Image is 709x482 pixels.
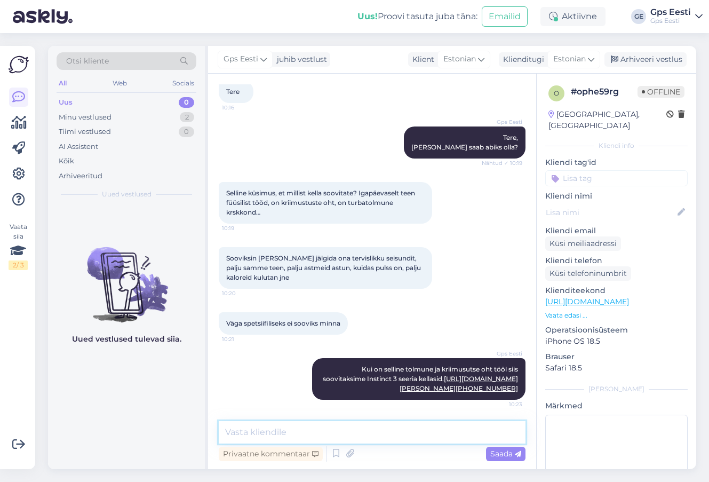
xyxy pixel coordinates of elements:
div: Klient [408,54,434,65]
div: 0 [179,97,194,108]
p: Klienditeekond [545,285,688,296]
p: Kliendi telefon [545,255,688,266]
span: Offline [638,86,684,98]
div: Gps Eesti [650,8,691,17]
span: 10:16 [222,104,262,112]
span: Selline küsimus, et millist kella soovitate? Igapäevaselt teen füüsilist tööd, on kriimustuste oh... [226,189,417,216]
span: Kui on selline tolmune ja kriimusutse oht tööl siis soovitaksime Instinct 3 seeria kellasid. [323,365,520,392]
b: Uus! [357,11,378,21]
a: [URL][DOMAIN_NAME][PERSON_NAME][PHONE_NUMBER] [400,375,518,392]
span: Otsi kliente [66,56,109,67]
span: Uued vestlused [102,189,152,199]
p: Kliendi nimi [545,191,688,202]
p: Märkmed [545,400,688,412]
div: Aktiivne [540,7,606,26]
div: Vaata siia [9,222,28,270]
div: Web [110,76,129,90]
div: AI Assistent [59,141,98,152]
span: 10:19 [222,224,262,232]
a: [URL][DOMAIN_NAME] [545,297,629,306]
div: Küsi meiliaadressi [545,236,621,251]
div: Kliendi info [545,141,688,151]
div: Privaatne kommentaar [219,447,323,461]
p: iPhone OS 18.5 [545,336,688,347]
p: Kliendi tag'id [545,157,688,168]
p: Vaata edasi ... [545,311,688,320]
span: 10:21 [222,335,262,343]
span: o [554,89,559,97]
p: Kliendi email [545,225,688,236]
span: Nähtud ✓ 10:19 [482,159,522,167]
a: Gps EestiGps Eesti [650,8,703,25]
div: Klienditugi [499,54,544,65]
div: Küsi telefoninumbrit [545,266,631,281]
span: Saada [490,449,521,459]
span: Väga spetsiifiliseks ei sooviks minna [226,319,340,327]
div: 2 [180,112,194,123]
div: 0 [179,127,194,137]
div: 2 / 3 [9,260,28,270]
div: [PERSON_NAME] [545,384,688,394]
div: All [57,76,69,90]
span: Estonian [553,53,586,65]
p: Uued vestlused tulevad siia. [72,334,181,345]
button: Emailid [482,6,528,27]
img: No chats [48,228,205,324]
div: Minu vestlused [59,112,111,123]
div: GE [631,9,646,24]
span: Gps Eesti [482,118,522,126]
div: Socials [170,76,196,90]
img: Askly Logo [9,54,29,75]
span: 10:23 [482,400,522,408]
div: Tiimi vestlused [59,127,111,137]
input: Lisa nimi [546,207,675,218]
div: Kõik [59,156,74,167]
span: 10:20 [222,289,262,297]
p: Safari 18.5 [545,362,688,374]
span: Sooviksin [PERSON_NAME] jälgida ona tervislikku seisundit, palju samme teen, palju astmeid astun,... [226,254,423,281]
div: [GEOGRAPHIC_DATA], [GEOGRAPHIC_DATA] [548,109,666,131]
input: Lisa tag [545,170,688,186]
p: Brauser [545,351,688,362]
div: juhib vestlust [273,54,327,65]
span: Tere [226,88,240,96]
span: Gps Eesti [224,53,258,65]
span: Estonian [443,53,476,65]
div: Arhiveeritud [59,171,102,181]
p: Operatsioonisüsteem [545,325,688,336]
div: Proovi tasuta juba täna: [357,10,477,23]
div: Uus [59,97,73,108]
div: # ophe59rg [571,85,638,98]
div: Arhiveeri vestlus [604,52,687,67]
span: Gps Eesti [482,350,522,358]
div: Gps Eesti [650,17,691,25]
